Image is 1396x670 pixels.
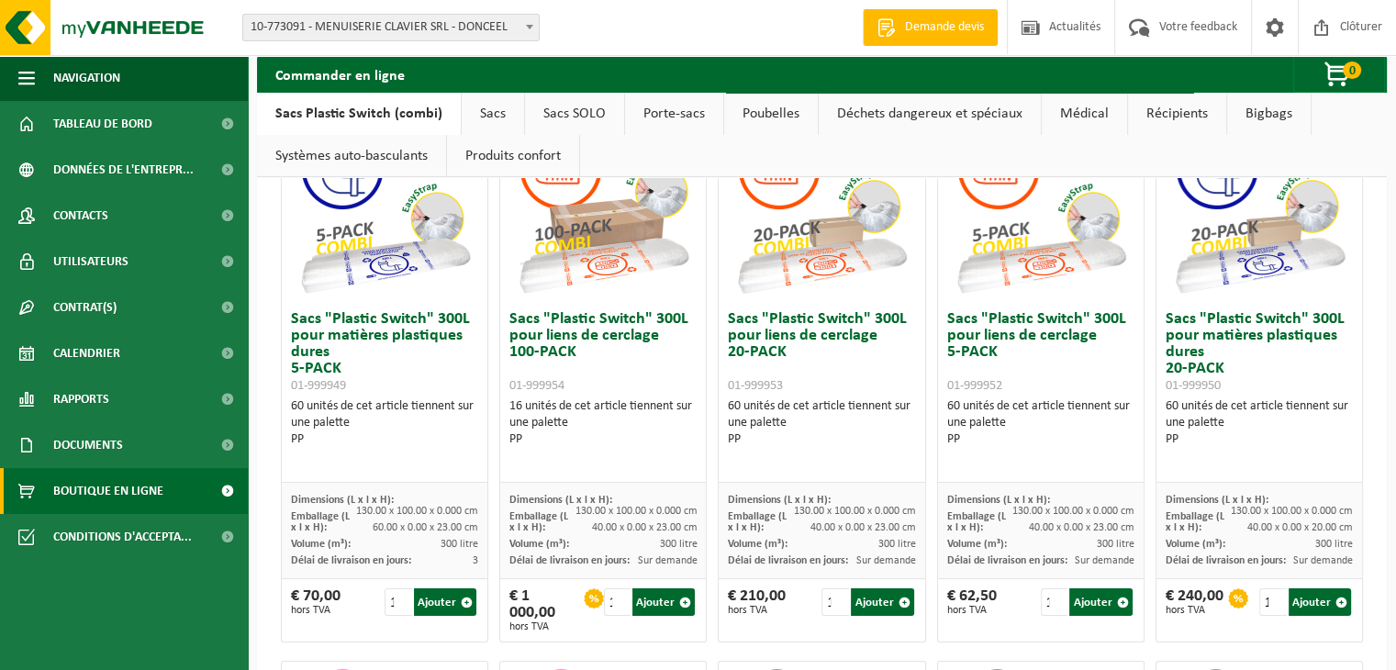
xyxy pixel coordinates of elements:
[385,588,412,616] input: 1
[949,118,1133,302] img: 01-999952
[1075,555,1134,566] span: Sur demande
[509,588,579,632] div: € 1 000,00
[509,621,579,632] span: hors TVA
[1069,588,1132,616] button: Ajouter
[53,239,128,285] span: Utilisateurs
[728,398,915,448] div: 60 unités de cet article tiennent sur une palette
[1259,588,1287,616] input: 1
[243,15,539,40] span: 10-773091 - MENUISERIE CLAVIER SRL - DONCEEL
[1041,588,1068,616] input: 1
[728,555,848,566] span: Délai de livraison en jours:
[1166,511,1224,533] span: Emballage (L x l x H):
[1012,506,1134,517] span: 130.00 x 100.00 x 0.000 cm
[947,605,997,616] span: hors TVA
[819,93,1041,135] a: Déchets dangereux et spéciaux
[591,522,697,533] span: 40.00 x 0.00 x 23.00 cm
[1343,61,1361,79] span: 0
[632,588,695,616] button: Ajouter
[511,118,695,302] img: 01-999954
[947,555,1067,566] span: Délai de livraison en jours:
[728,539,787,550] span: Volume (m³):
[509,495,612,506] span: Dimensions (L x l x H):
[810,522,916,533] span: 40.00 x 0.00 x 23.00 cm
[356,506,478,517] span: 130.00 x 100.00 x 0.000 cm
[257,56,423,92] h2: Commander en ligne
[637,555,697,566] span: Sur demande
[728,588,786,616] div: € 210,00
[53,193,108,239] span: Contacts
[794,506,916,517] span: 130.00 x 100.00 x 0.000 cm
[509,555,630,566] span: Délai de livraison en jours:
[53,514,192,560] span: Conditions d'accepta...
[509,398,697,448] div: 16 unités de cet article tiennent sur une palette
[947,511,1006,533] span: Emballage (L x l x H):
[728,311,915,394] h3: Sacs "Plastic Switch" 300L pour liens de cerclage 20-PACK
[53,55,120,101] span: Navigation
[728,431,915,448] div: PP
[851,588,913,616] button: Ajouter
[1166,588,1223,616] div: € 240,00
[728,495,831,506] span: Dimensions (L x l x H):
[414,588,476,616] button: Ajouter
[509,539,569,550] span: Volume (m³):
[863,9,998,46] a: Demande devis
[1042,93,1127,135] a: Médical
[53,330,120,376] span: Calendrier
[291,311,478,394] h3: Sacs "Plastic Switch" 300L pour matières plastiques dures 5-PACK
[1166,539,1225,550] span: Volume (m³):
[1166,398,1353,448] div: 60 unités de cet article tiennent sur une palette
[291,398,478,448] div: 60 unités de cet article tiennent sur une palette
[291,555,411,566] span: Délai de livraison en jours:
[509,431,697,448] div: PP
[947,311,1134,394] h3: Sacs "Plastic Switch" 300L pour liens de cerclage 5-PACK
[728,379,783,393] span: 01-999953
[659,539,697,550] span: 300 litre
[575,506,697,517] span: 130.00 x 100.00 x 0.000 cm
[509,311,697,394] h3: Sacs "Plastic Switch" 300L pour liens de cerclage 100-PACK
[525,93,624,135] a: Sacs SOLO
[53,147,194,193] span: Données de l'entrepr...
[291,511,350,533] span: Emballage (L x l x H):
[291,539,351,550] span: Volume (m³):
[947,495,1050,506] span: Dimensions (L x l x H):
[1166,605,1223,616] span: hors TVA
[257,93,461,135] a: Sacs Plastic Switch (combi)
[1166,379,1221,393] span: 01-999950
[373,522,478,533] span: 60.00 x 0.00 x 23.00 cm
[1166,311,1353,394] h3: Sacs "Plastic Switch" 300L pour matières plastiques dures 20-PACK
[728,605,786,616] span: hors TVA
[947,539,1007,550] span: Volume (m³):
[1227,93,1311,135] a: Bigbags
[473,555,478,566] span: 3
[291,379,346,393] span: 01-999949
[625,93,723,135] a: Porte-sacs
[509,511,568,533] span: Emballage (L x l x H):
[1231,506,1353,517] span: 130.00 x 100.00 x 0.000 cm
[900,18,988,37] span: Demande devis
[293,118,476,302] img: 01-999949
[1167,118,1351,302] img: 01-999950
[509,379,564,393] span: 01-999954
[821,588,849,616] input: 1
[728,511,787,533] span: Emballage (L x l x H):
[53,101,152,147] span: Tableau de bord
[947,379,1002,393] span: 01-999952
[856,555,916,566] span: Sur demande
[53,376,109,422] span: Rapports
[447,135,579,177] a: Produits confort
[291,588,341,616] div: € 70,00
[1029,522,1134,533] span: 40.00 x 0.00 x 23.00 cm
[724,93,818,135] a: Poubelles
[1166,495,1268,506] span: Dimensions (L x l x H):
[462,93,524,135] a: Sacs
[947,398,1134,448] div: 60 unités de cet article tiennent sur une palette
[878,539,916,550] span: 300 litre
[291,495,394,506] span: Dimensions (L x l x H):
[1315,539,1353,550] span: 300 litre
[947,588,997,616] div: € 62,50
[257,135,446,177] a: Systèmes auto-basculants
[53,468,163,514] span: Boutique en ligne
[1293,56,1385,93] button: 0
[1166,555,1286,566] span: Délai de livraison en jours:
[53,285,117,330] span: Contrat(s)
